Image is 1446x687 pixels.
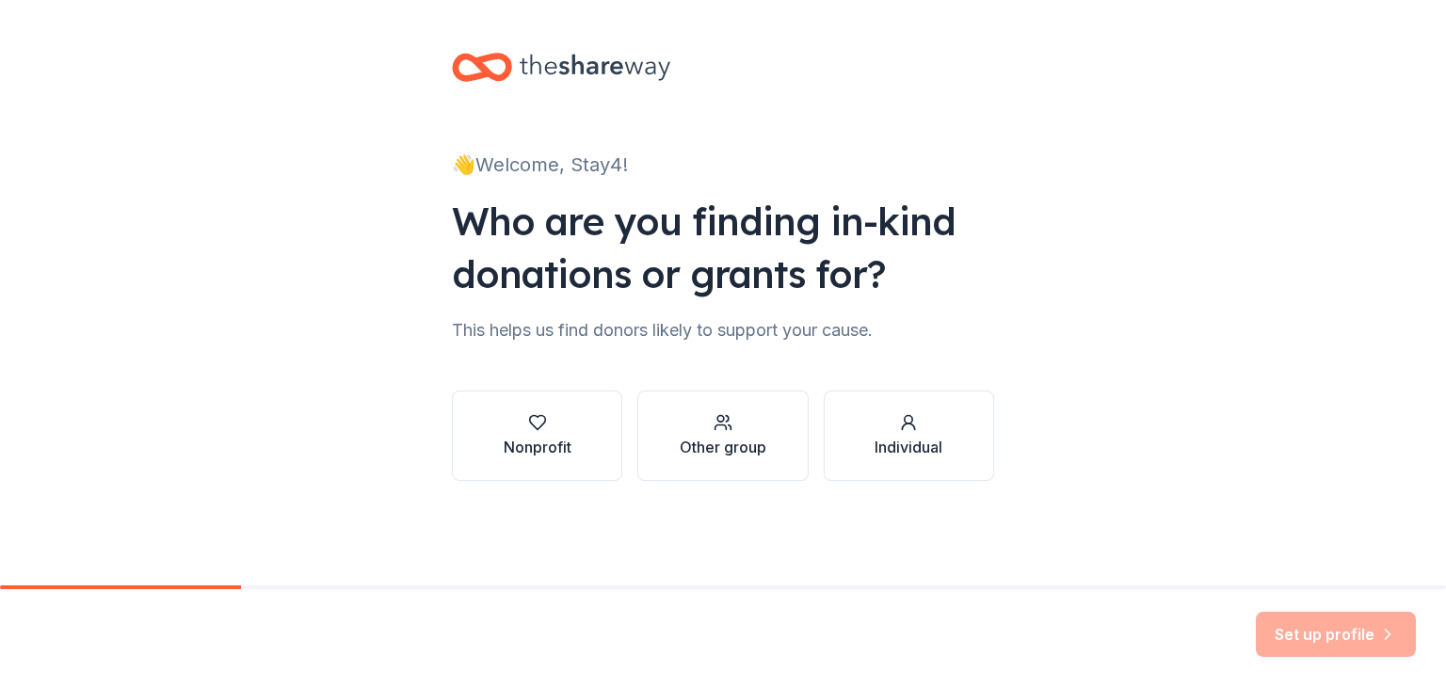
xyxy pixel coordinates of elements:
[637,391,808,481] button: Other group
[875,436,942,458] div: Individual
[452,195,994,300] div: Who are you finding in-kind donations or grants for?
[504,436,571,458] div: Nonprofit
[824,391,994,481] button: Individual
[452,315,994,345] div: This helps us find donors likely to support your cause.
[680,436,766,458] div: Other group
[452,391,622,481] button: Nonprofit
[452,150,994,180] div: 👋 Welcome, Stay4!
